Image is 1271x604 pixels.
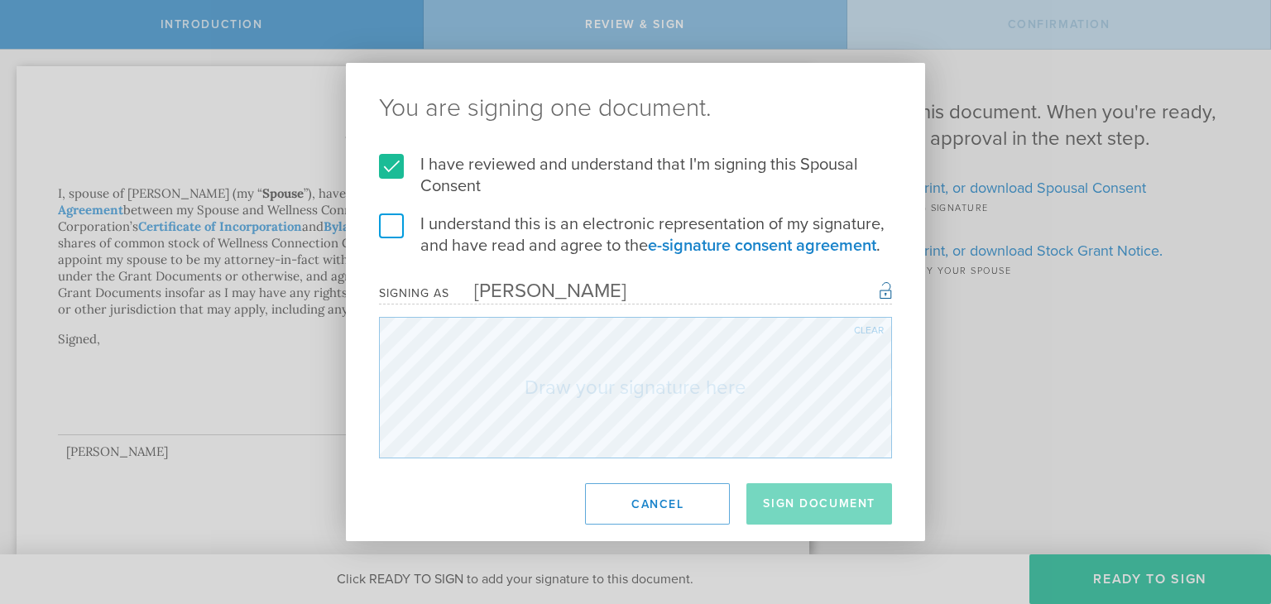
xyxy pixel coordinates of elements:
div: Signing as [379,286,449,300]
a: e-signature consent agreement [648,236,876,256]
div: [PERSON_NAME] [449,279,626,303]
iframe: Chat Widget [1188,475,1271,554]
button: Sign Document [746,483,892,525]
label: I understand this is an electronic representation of my signature, and have read and agree to the . [379,213,892,256]
ng-pluralize: You are signing one document. [379,96,892,121]
button: Cancel [585,483,730,525]
label: I have reviewed and understand that I'm signing this Spousal Consent [379,154,892,197]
